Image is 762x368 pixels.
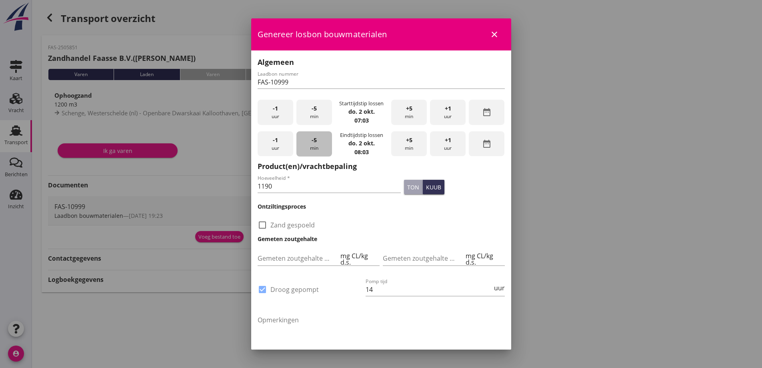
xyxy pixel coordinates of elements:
[258,235,505,243] h3: Gemeten zoutgehalte
[383,252,464,265] input: Gemeten zoutgehalte achterbeun
[391,100,427,125] div: min
[482,139,492,149] i: date_range
[445,136,451,145] span: +1
[258,76,505,88] input: Laadbon nummer
[492,285,505,291] div: uur
[348,139,375,147] strong: do. 2 okt.
[258,252,339,265] input: Gemeten zoutgehalte voorbeun
[258,180,401,193] input: Hoeveelheid *
[273,136,278,145] span: -1
[430,100,466,125] div: uur
[258,202,505,211] h3: Ontziltingsproces
[354,117,369,124] strong: 07:03
[407,183,419,191] div: ton
[258,57,505,68] h2: Algemeen
[391,131,427,157] div: min
[426,183,441,191] div: kuub
[339,253,379,265] div: mg CL/kg d.s.
[430,131,466,157] div: uur
[258,100,293,125] div: uur
[406,136,412,145] span: +5
[312,104,317,113] span: -5
[296,131,332,157] div: min
[490,30,499,39] i: close
[270,286,319,294] label: Droog gepompt
[445,104,451,113] span: +1
[296,100,332,125] div: min
[312,136,317,145] span: -5
[258,131,293,157] div: uur
[423,180,444,194] button: kuub
[251,18,511,50] div: Genereer losbon bouwmaterialen
[270,221,315,229] label: Zand gespoeld
[348,108,375,115] strong: do. 2 okt.
[258,161,505,172] h2: Product(en)/vrachtbepaling
[464,253,504,265] div: mg CL/kg d.s.
[406,104,412,113] span: +5
[354,148,369,156] strong: 08:03
[366,283,492,296] input: Pomp tijd
[482,107,492,117] i: date_range
[340,131,383,139] div: Eindtijdstip lossen
[273,104,278,113] span: -1
[258,314,505,356] textarea: Opmerkingen
[339,100,384,107] div: Starttijdstip lossen
[404,180,423,194] button: ton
